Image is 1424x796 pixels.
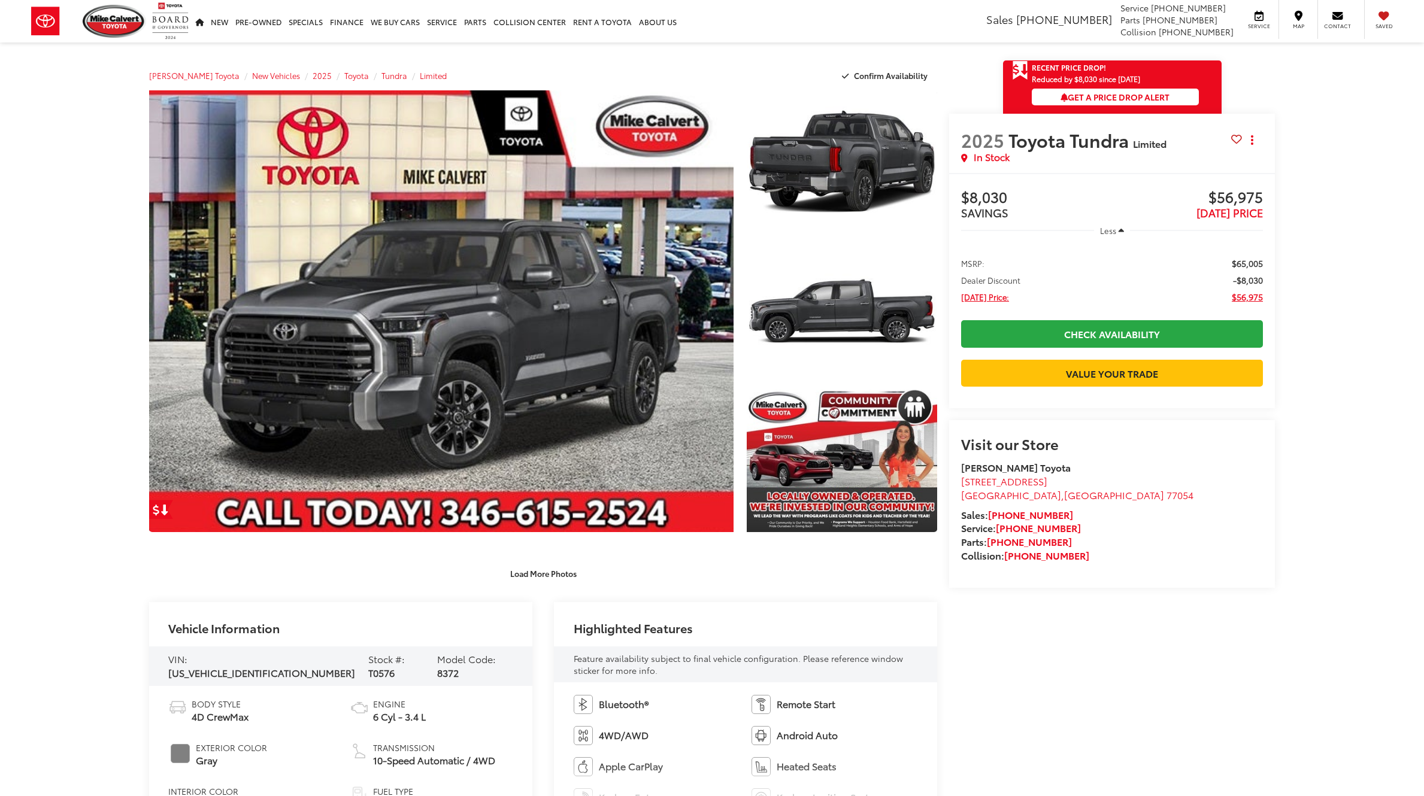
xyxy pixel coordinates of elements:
a: Expand Photo 1 [747,90,937,233]
h2: Highlighted Features [574,621,693,634]
img: Android Auto [752,726,771,745]
img: Apple CarPlay [574,757,593,776]
span: Get a Price Drop Alert [1061,91,1170,103]
span: In Stock [974,150,1010,164]
span: [PHONE_NUMBER] [1159,26,1234,38]
span: Service [1120,2,1149,14]
span: Body Style [192,698,249,710]
span: dropdown dots [1251,135,1253,145]
span: Get Price Drop Alert [1013,60,1028,81]
a: [PHONE_NUMBER] [987,534,1072,548]
a: Expand Photo 0 [149,90,734,532]
span: Collision [1120,26,1156,38]
strong: [PERSON_NAME] Toyota [961,460,1071,474]
span: Feature availability subject to final vehicle configuration. Please reference window sticker for ... [574,652,903,676]
span: Model Code: [437,652,496,666]
span: SAVINGS [961,205,1008,220]
h2: Visit our Store [961,436,1263,451]
a: [PERSON_NAME] Toyota [149,70,240,81]
a: [PHONE_NUMBER] [988,508,1073,521]
span: -$8,030 [1233,274,1263,286]
span: Dealer Discount [961,274,1020,286]
span: Exterior Color [196,742,267,754]
span: T0576 [368,666,395,679]
button: Confirm Availability [835,65,938,86]
span: $8,030 [961,189,1112,207]
span: Gray [196,754,267,767]
span: [PHONE_NUMBER] [1143,14,1217,26]
span: Stock #: [368,652,405,666]
img: 4WD/AWD [574,726,593,745]
span: Android Auto [777,728,838,742]
span: [DATE] PRICE [1196,205,1263,220]
a: [PHONE_NUMBER] [1004,548,1089,562]
a: 2025 [313,70,332,81]
img: Bluetooth® [574,695,593,714]
strong: Collision: [961,548,1089,562]
span: 4D CrewMax [192,710,249,724]
span: Less [1100,225,1116,236]
span: 6 Cyl - 3.4 L [373,710,426,724]
span: [GEOGRAPHIC_DATA] [1064,488,1164,502]
span: , [961,488,1193,502]
img: 2025 Toyota Tundra Limited [744,238,939,384]
a: Value Your Trade [961,360,1263,387]
span: Limited [1133,136,1167,150]
span: Parts [1120,14,1140,26]
span: [PHONE_NUMBER] [1151,2,1226,14]
span: $56,975 [1112,189,1263,207]
img: 2025 Toyota Tundra Limited [744,89,939,235]
a: Toyota [344,70,369,81]
a: [STREET_ADDRESS] [GEOGRAPHIC_DATA],[GEOGRAPHIC_DATA] 77054 [961,474,1193,502]
span: 10-Speed Automatic / 4WD [373,754,495,767]
img: Mike Calvert Toyota [83,5,146,38]
a: Expand Photo 2 [747,240,937,383]
span: Confirm Availability [854,70,928,81]
span: $65,005 [1232,257,1263,269]
span: 8372 [437,666,459,679]
a: [PHONE_NUMBER] [996,521,1081,534]
strong: Sales: [961,508,1073,521]
span: Remote Start [777,697,835,711]
button: Load More Photos [502,563,585,584]
span: Toyota Tundra [1008,127,1133,153]
span: Limited [420,70,447,81]
button: Less [1094,220,1130,241]
span: [US_VEHICLE_IDENTIFICATION_NUMBER] [168,666,355,679]
span: Recent Price Drop! [1032,62,1106,72]
span: Saved [1371,22,1397,30]
span: Sales [986,11,1013,27]
strong: Parts: [961,534,1072,548]
a: Tundra [381,70,407,81]
a: Get Price Drop Alert [149,500,173,519]
span: Map [1285,22,1311,30]
img: Heated Seats [752,757,771,776]
span: Contact [1324,22,1351,30]
span: $56,975 [1232,291,1263,303]
span: [STREET_ADDRESS] [961,474,1047,488]
span: VIN: [168,652,187,666]
span: Service [1246,22,1272,30]
span: [PHONE_NUMBER] [1016,11,1112,27]
img: 2025 Toyota Tundra Limited [143,88,739,534]
img: Remote Start [752,695,771,714]
span: 2025 [961,127,1004,153]
span: #808080 [171,744,190,763]
strong: Service: [961,521,1081,534]
h2: Vehicle Information [168,621,280,634]
img: 2025 Toyota Tundra Limited [744,388,939,534]
span: MSRP: [961,257,984,269]
span: Transmission [373,742,495,754]
span: New Vehicles [252,70,300,81]
span: 4WD/AWD [599,728,649,742]
button: Actions [1242,129,1263,150]
span: Reduced by $8,030 since [DATE] [1032,75,1199,83]
a: Get Price Drop Alert Recent Price Drop! [1003,60,1222,75]
span: [GEOGRAPHIC_DATA] [961,488,1061,502]
a: Expand Photo 3 [747,390,937,533]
